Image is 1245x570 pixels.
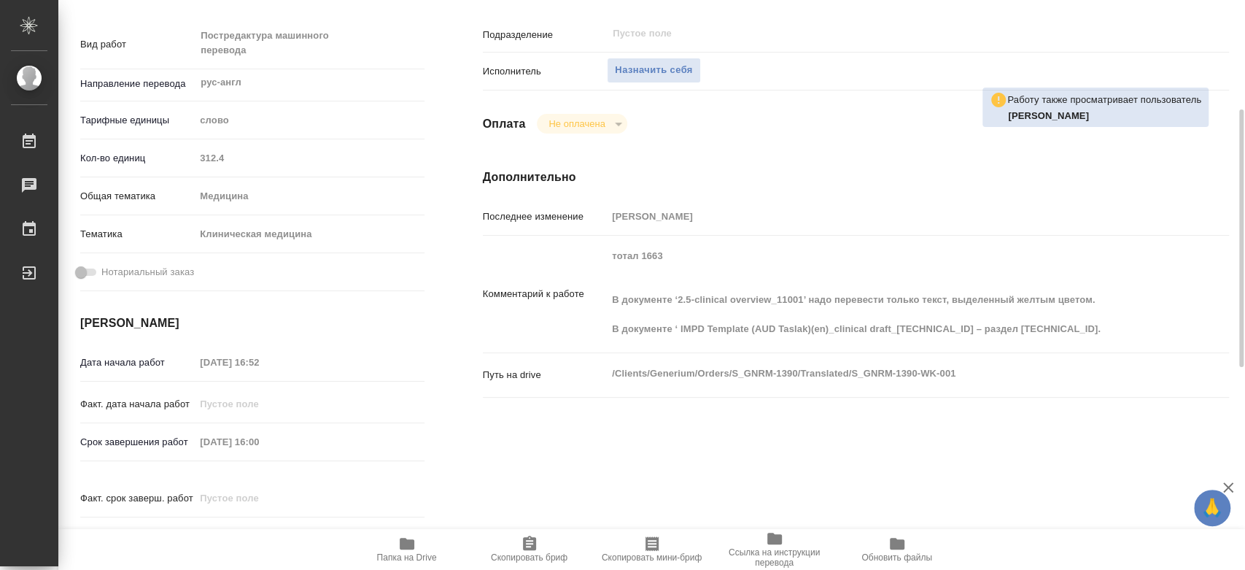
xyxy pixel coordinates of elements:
span: Нотариальный заказ [101,265,194,280]
p: Работу также просматривает пользователь [1007,93,1201,107]
p: Исполнитель [483,64,608,79]
input: Пустое поле [195,393,322,415]
p: Путь на drive [483,368,608,382]
button: Назначить себя [607,58,700,83]
p: Комментарий к работе [483,287,608,301]
input: Пустое поле [607,206,1166,227]
button: Папка на Drive [346,529,468,570]
input: Пустое поле [611,25,1132,42]
p: Направление перевода [80,77,195,91]
button: Обновить файлы [836,529,958,570]
input: Пустое поле [195,352,322,373]
input: Пустое поле [195,431,322,452]
p: Дата начала работ [80,355,195,370]
span: Ссылка на инструкции перевода [722,547,827,568]
p: Грабко Мария [1008,109,1201,123]
p: Факт. срок заверш. работ [80,491,195,506]
textarea: тотал 1663 В документе ‘2.5-clinical overview_11001’ надо перевести только текст, выделенный желт... [607,244,1166,342]
input: Пустое поле [195,147,424,169]
p: Кол-во единиц [80,151,195,166]
p: Тематика [80,227,195,242]
span: 🙏 [1200,493,1225,523]
p: Вид работ [80,37,195,52]
input: ✎ Введи что-нибудь [195,525,322,547]
div: Клиническая медицина [195,222,424,247]
b: [PERSON_NAME] [1008,110,1089,121]
button: Не оплачена [544,118,609,130]
p: Подразделение [483,28,608,42]
button: Ссылка на инструкции перевода [713,529,836,570]
h4: [PERSON_NAME] [80,315,424,332]
h4: Дополнительно [483,169,1229,186]
button: Скопировать мини-бриф [591,529,713,570]
p: Последнее изменение [483,209,608,224]
button: Скопировать бриф [468,529,591,570]
span: Скопировать мини-бриф [602,552,702,563]
span: Скопировать бриф [491,552,567,563]
div: слово [195,108,424,133]
span: Назначить себя [615,62,692,79]
p: Общая тематика [80,189,195,204]
input: Пустое поле [195,488,322,509]
p: Срок завершения работ [80,435,195,450]
span: Папка на Drive [377,552,437,563]
div: Медицина [195,184,424,209]
button: 🙏 [1194,490,1230,526]
span: Обновить файлы [861,552,932,563]
p: Тарифные единицы [80,113,195,128]
textarea: /Clients/Generium/Orders/S_GNRM-1390/Translated/S_GNRM-1390-WK-001 [607,361,1166,386]
h4: Оплата [483,115,526,133]
div: Не оплачена [537,114,627,134]
p: Факт. дата начала работ [80,397,195,412]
